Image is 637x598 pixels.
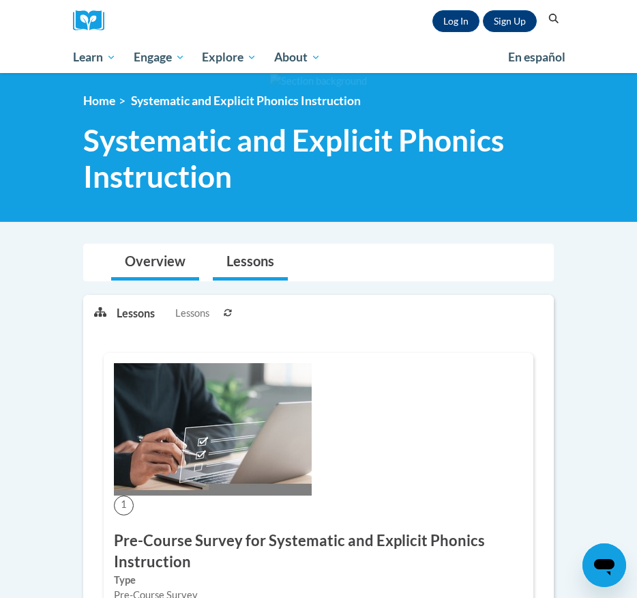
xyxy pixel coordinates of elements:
span: Explore [202,49,256,66]
img: Logo brand [73,10,114,31]
a: Register [483,10,537,32]
span: About [274,49,321,66]
a: Learn [64,42,125,73]
a: Overview [111,244,199,281]
div: Main menu [63,42,574,73]
a: Engage [125,42,194,73]
a: Home [83,94,115,108]
h3: Pre-Course Survey for Systematic and Explicit Phonics Instruction [114,530,523,573]
span: 1 [114,496,134,515]
span: Lessons [175,306,209,321]
a: Explore [193,42,265,73]
label: Type [114,573,523,588]
img: Section background [270,74,367,89]
button: Search [544,11,564,27]
a: En español [499,43,574,72]
iframe: Button to launch messaging window [582,543,626,587]
p: Lessons [117,306,155,321]
img: Course Image [114,363,312,496]
span: En español [508,50,565,64]
span: Systematic and Explicit Phonics Instruction [83,122,554,195]
a: Lessons [213,244,288,281]
a: About [265,42,329,73]
span: Systematic and Explicit Phonics Instruction [131,94,361,108]
span: Engage [134,49,185,66]
a: Log In [432,10,479,32]
span: Learn [73,49,116,66]
a: Cox Campus [73,10,114,31]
